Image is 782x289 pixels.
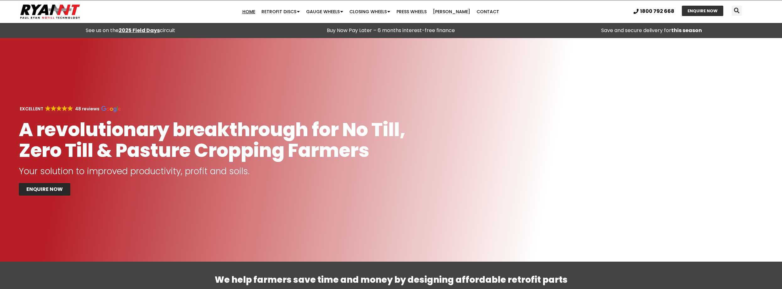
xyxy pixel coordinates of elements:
[473,5,502,18] a: Contact
[264,26,518,35] p: Buy Now Pay Later – 6 months interest-free finance
[62,106,67,111] img: Google
[258,5,303,18] a: Retrofit Discs
[303,5,346,18] a: Gauge Wheels
[732,6,742,16] div: Search
[119,27,160,34] a: 2025 Field Days
[51,106,56,111] img: Google
[634,9,674,14] a: 1800 792 668
[75,106,100,112] strong: 48 reviews
[346,5,393,18] a: Closing Wheels
[525,26,779,35] p: Save and secure delivery for
[3,26,257,35] div: See us on the circuit
[671,27,702,34] strong: this season
[19,183,70,196] a: ENQUIRE NOW
[19,2,82,21] img: Ryan NT logo
[45,106,51,111] img: Google
[19,119,428,161] h1: A revolutionary breakthrough for No Till, Zero Till & Pasture Cropping Farmers
[430,5,473,18] a: [PERSON_NAME]
[640,9,674,14] span: 1800 792 668
[682,6,723,16] a: ENQUIRE NOW
[19,165,250,177] span: Your solution to improved productivity, profit and soils.
[239,5,258,18] a: Home
[20,106,43,112] strong: EXCELLENT
[203,274,580,286] h2: We help farmers save time and money by designing affordable retrofit parts
[57,106,62,111] img: Google
[101,106,121,112] img: Google
[152,5,590,18] nav: Menu
[19,106,121,112] a: EXCELLENT GoogleGoogleGoogleGoogleGoogle 48 reviews Google
[688,9,718,13] span: ENQUIRE NOW
[26,187,63,192] span: ENQUIRE NOW
[67,106,73,111] img: Google
[393,5,430,18] a: Press Wheels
